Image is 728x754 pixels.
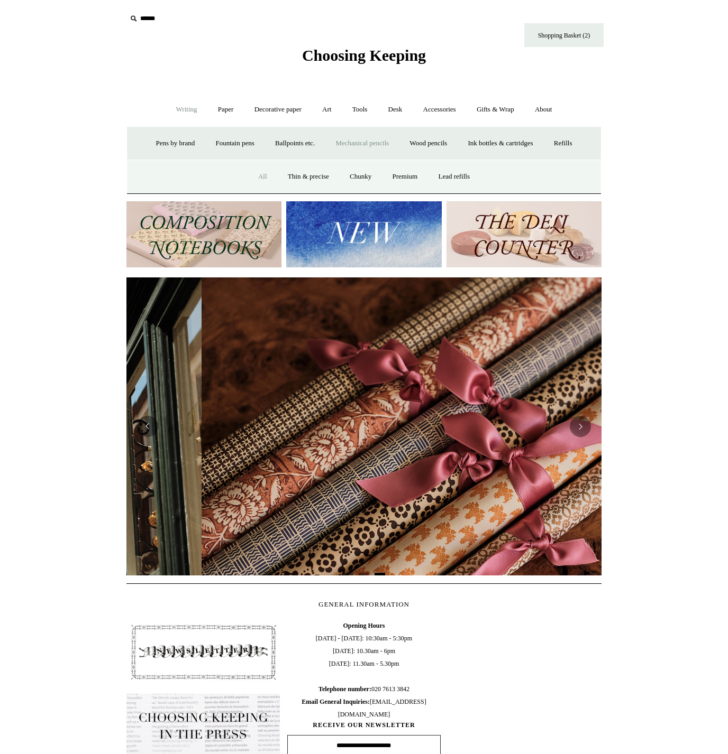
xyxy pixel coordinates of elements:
[429,163,479,191] a: Lead refills
[137,416,158,437] button: Previous
[302,46,426,64] span: Choosing Keeping
[278,163,339,191] a: Thin & precise
[570,416,591,437] button: Next
[447,201,602,267] img: The Deli Counter
[208,96,243,124] a: Paper
[524,23,604,47] a: Shopping Basket (2)
[287,721,441,730] span: RECEIVE OUR NEWSLETTER
[379,96,412,124] a: Desk
[343,573,353,575] button: Page 1
[167,96,207,124] a: Writing
[126,619,280,685] img: pf-4db91bb9--1305-Newsletter-Button_1200x.jpg
[313,96,341,124] a: Art
[266,129,324,157] a: Ballpoints etc.
[249,163,277,191] a: All
[343,622,385,629] b: Opening Hours
[343,96,377,124] a: Tools
[245,96,311,124] a: Decorative paper
[202,277,677,575] img: Early Bird
[375,573,385,575] button: Page 3
[525,96,562,124] a: About
[302,698,370,705] b: Email General Inquiries:
[286,201,441,267] img: New.jpg__PID:f73bdf93-380a-4a35-bcfe-7823039498e1
[206,129,263,157] a: Fountain pens
[414,96,466,124] a: Accessories
[319,685,371,693] b: Telephone number
[359,573,369,575] button: Page 2
[544,129,582,157] a: Refills
[326,129,398,157] a: Mechanical pencils
[287,619,441,721] span: [DATE] - [DATE]: 10:30am - 5:30pm [DATE]: 10.30am - 6pm [DATE]: 11.30am - 5.30pm 020 7613 3842
[458,129,542,157] a: Ink bottles & cartridges
[383,163,427,191] a: Premium
[400,129,457,157] a: Wood pencils
[340,163,381,191] a: Chunky
[126,201,281,267] img: 202302 Composition ledgers.jpg__PID:69722ee6-fa44-49dd-a067-31375e5d54ec
[369,685,371,693] b: :
[319,600,410,608] span: GENERAL INFORMATION
[302,55,426,62] a: Choosing Keeping
[302,698,426,718] span: [EMAIL_ADDRESS][DOMAIN_NAME]
[467,96,524,124] a: Gifts & Wrap
[147,129,205,157] a: Pens by brand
